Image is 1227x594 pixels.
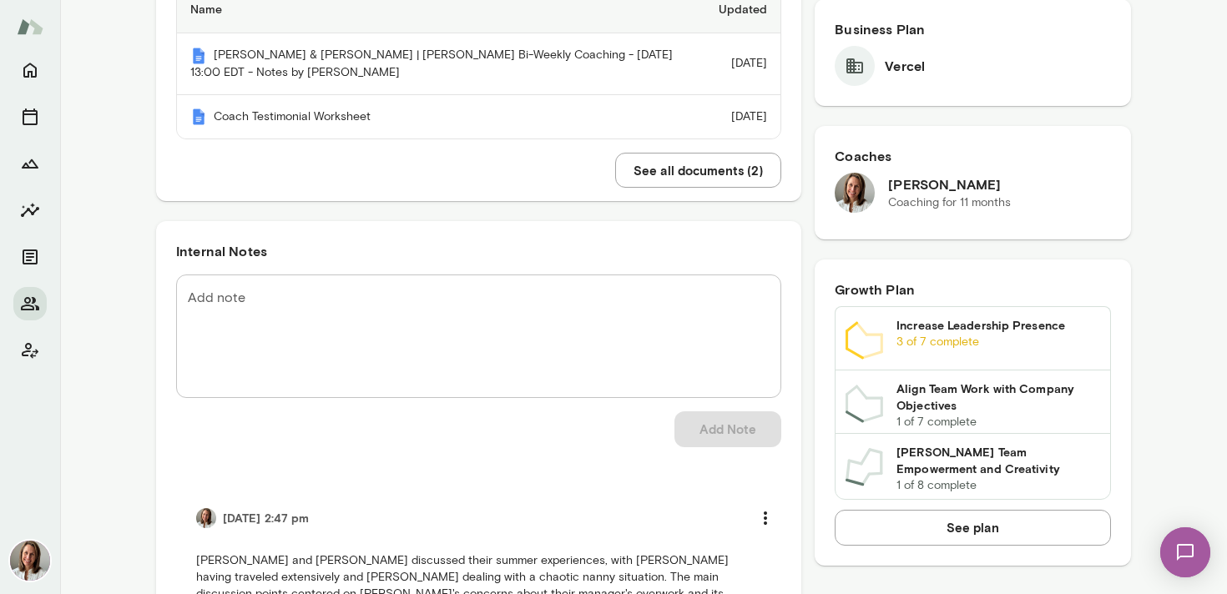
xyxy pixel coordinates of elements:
[190,48,207,64] img: Mento
[13,287,47,320] button: Members
[896,334,1100,350] p: 3 of 7 complete
[896,477,1100,494] p: 1 of 8 complete
[13,147,47,180] button: Growth Plan
[705,95,780,139] td: [DATE]
[896,444,1100,477] h6: [PERSON_NAME] Team Empowerment and Creativity
[13,53,47,87] button: Home
[13,194,47,227] button: Insights
[835,510,1111,545] button: See plan
[190,108,207,125] img: Mento
[748,501,783,536] button: more
[177,95,705,139] th: Coach Testimonial Worksheet
[13,240,47,274] button: Documents
[177,33,705,95] th: [PERSON_NAME] & [PERSON_NAME] | [PERSON_NAME] Bi-Weekly Coaching - [DATE] 13:00 EDT - Notes by [P...
[835,19,1111,39] h6: Business Plan
[223,510,309,526] h6: [DATE] 2:47 pm
[13,334,47,367] button: Client app
[896,380,1100,414] h6: Align Team Work with Company Objectives
[835,279,1111,300] h6: Growth Plan
[896,317,1100,334] h6: Increase Leadership Presence
[13,100,47,133] button: Sessions
[705,33,780,95] td: [DATE]
[885,56,925,76] h6: Vercel
[896,414,1100,430] p: 1 of 7 complete
[176,241,781,261] h6: Internal Notes
[888,194,1011,211] p: Coaching for 11 months
[17,11,43,43] img: Mento
[615,153,781,188] button: See all documents (2)
[835,173,875,213] img: Andrea Mayendia
[196,508,216,528] img: Andrea Mayendia
[10,541,50,581] img: Andrea Mayendia
[888,174,1011,194] h6: [PERSON_NAME]
[835,146,1111,166] h6: Coaches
